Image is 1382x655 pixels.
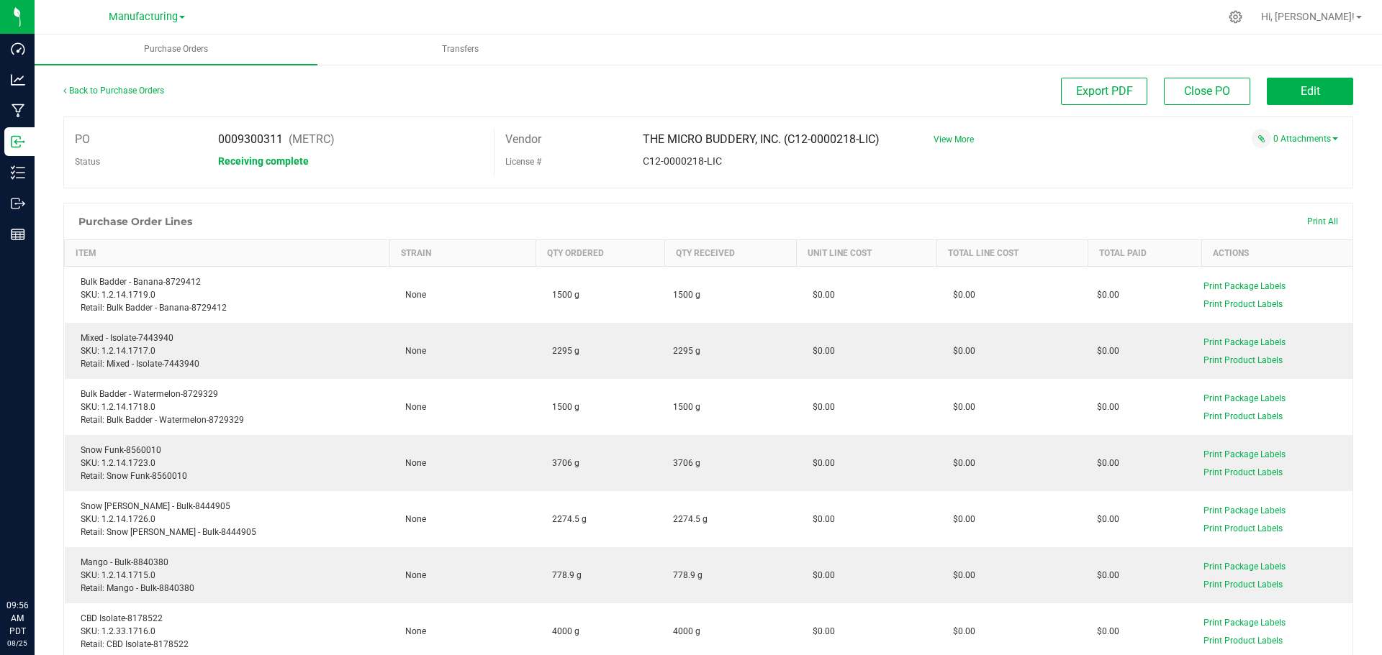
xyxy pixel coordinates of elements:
[125,43,227,55] span: Purchase Orders
[35,35,317,65] a: Purchase Orders
[11,165,25,180] inline-svg: Inventory
[423,43,498,55] span: Transfers
[545,346,579,356] span: 2295 g
[73,388,381,426] div: Bulk Badder - Watermelon-8729329 SKU: 1.2.14.1718.0 Retail: Bulk Badder - Watermelon-8729329
[73,500,381,539] div: Snow [PERSON_NAME] - Bulk-8444905 SKU: 1.2.14.1726.0 Retail: Snow [PERSON_NAME] - Bulk-8444905
[1203,467,1283,477] span: Print Product Labels
[1203,580,1283,590] span: Print Product Labels
[65,240,390,267] th: Item
[398,570,426,580] span: None
[1203,562,1286,572] span: Print Package Labels
[398,626,426,636] span: None
[389,240,536,267] th: Strain
[805,290,835,300] span: $0.00
[643,132,880,146] span: THE MICRO BUDDERY, INC. (C12-0000218-LIC)
[673,625,700,638] span: 4000 g
[946,402,975,412] span: $0.00
[11,42,25,56] inline-svg: Dashboard
[1061,78,1147,105] button: Export PDF
[14,540,58,583] iframe: Resource center
[289,132,335,146] span: (METRC)
[11,73,25,87] inline-svg: Analytics
[1203,281,1286,291] span: Print Package Labels
[1203,299,1283,309] span: Print Product Labels
[643,155,722,167] span: C12-0000218-LIC
[673,513,708,526] span: 2274.5 g
[75,129,90,150] label: PO
[673,400,700,413] span: 1500 g
[805,626,835,636] span: $0.00
[946,458,975,468] span: $0.00
[545,458,579,468] span: 3706 g
[73,275,381,314] div: Bulk Badder - Banana-8729412 SKU: 1.2.14.1719.0 Retail: Bulk Badder - Banana-8729412
[1088,379,1202,435] td: $0.00
[1203,411,1283,421] span: Print Product Labels
[1164,78,1250,105] button: Close PO
[73,331,381,370] div: Mixed - Isolate-7443940 SKU: 1.2.14.1717.0 Retail: Mixed - Isolate-7443940
[1203,449,1286,459] span: Print Package Labels
[6,599,28,638] p: 09:56 AM PDT
[63,86,164,96] a: Back to Purchase Orders
[1203,523,1283,533] span: Print Product Labels
[73,612,381,651] div: CBD Isolate-8178522 SKU: 1.2.33.1716.0 Retail: CBD Isolate-8178522
[664,240,797,267] th: Qty Received
[1088,323,1202,379] td: $0.00
[1203,355,1283,365] span: Print Product Labels
[398,402,426,412] span: None
[398,346,426,356] span: None
[218,155,309,167] span: Receiving complete
[946,626,975,636] span: $0.00
[73,556,381,595] div: Mango - Bulk-8840380 SKU: 1.2.14.1715.0 Retail: Mango - Bulk-8840380
[1203,393,1286,403] span: Print Package Labels
[946,514,975,524] span: $0.00
[805,458,835,468] span: $0.00
[1203,636,1283,646] span: Print Product Labels
[11,227,25,242] inline-svg: Reports
[1088,547,1202,603] td: $0.00
[1261,11,1355,22] span: Hi, [PERSON_NAME]!
[1203,505,1286,516] span: Print Package Labels
[946,570,975,580] span: $0.00
[109,11,178,23] span: Manufacturing
[1301,84,1320,98] span: Edit
[1088,491,1202,547] td: $0.00
[545,402,579,412] span: 1500 g
[78,216,192,227] h1: Purchase Order Lines
[1227,10,1245,24] div: Manage settings
[673,344,700,357] span: 2295 g
[946,290,975,300] span: $0.00
[673,457,700,470] span: 3706 g
[11,196,25,211] inline-svg: Outbound
[934,134,974,145] a: View More
[1088,267,1202,324] td: $0.00
[505,151,541,173] label: License #
[505,129,541,150] label: Vendor
[805,514,835,524] span: $0.00
[805,402,835,412] span: $0.00
[673,288,700,301] span: 1500 g
[545,514,587,524] span: 2274.5 g
[1088,435,1202,491] td: $0.00
[536,240,665,267] th: Qty Ordered
[1201,240,1352,267] th: Actions
[11,104,25,118] inline-svg: Manufacturing
[1252,129,1271,148] span: Attach a document
[1273,134,1338,144] a: 0 Attachments
[946,346,975,356] span: $0.00
[398,514,426,524] span: None
[797,240,937,267] th: Unit Line Cost
[218,132,283,146] span: 0009300311
[1076,84,1133,98] span: Export PDF
[1088,240,1202,267] th: Total Paid
[545,626,579,636] span: 4000 g
[398,458,426,468] span: None
[673,569,703,582] span: 778.9 g
[1307,216,1338,226] span: Print All
[75,151,100,173] label: Status
[1203,337,1286,347] span: Print Package Labels
[73,444,381,482] div: Snow Funk-8560010 SKU: 1.2.14.1723.0 Retail: Snow Funk-8560010
[545,290,579,300] span: 1500 g
[319,35,602,65] a: Transfers
[805,346,835,356] span: $0.00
